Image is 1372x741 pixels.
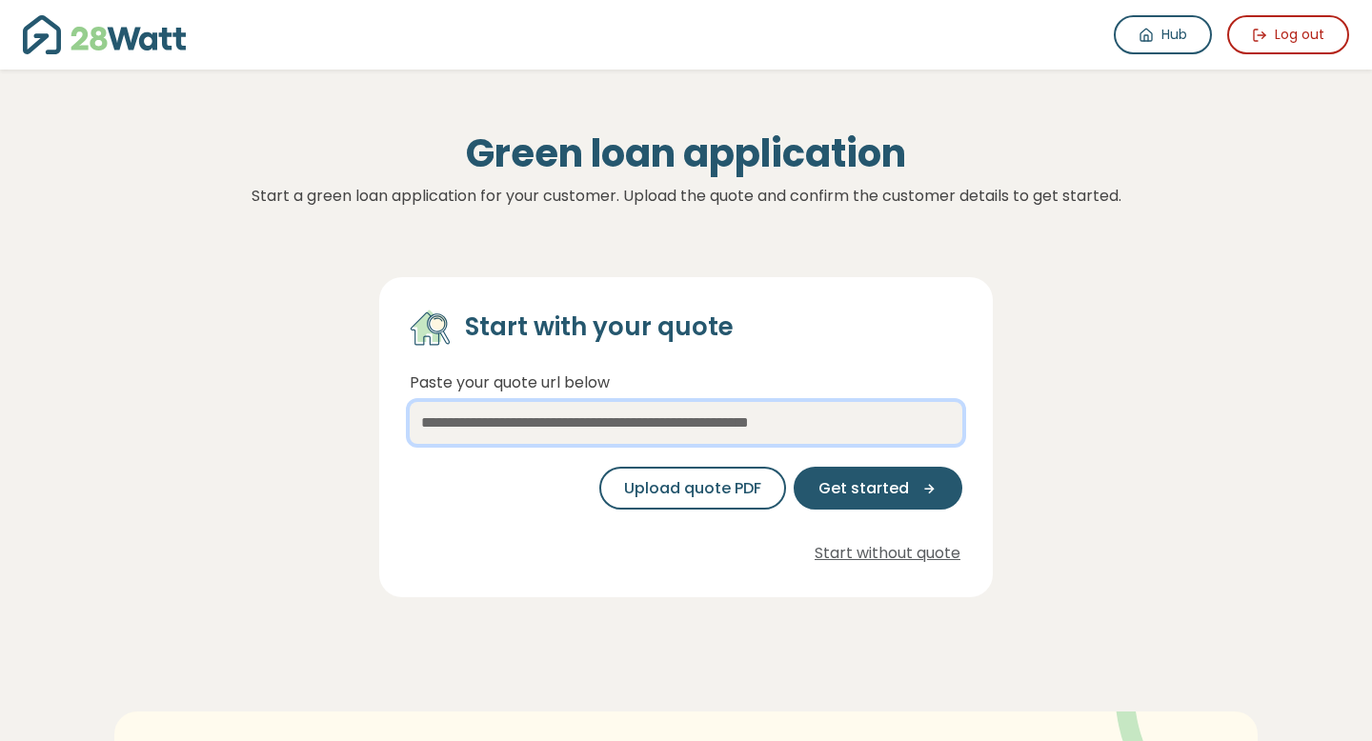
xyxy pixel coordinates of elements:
[1227,15,1349,54] button: Log out
[794,467,962,510] button: Get started
[410,370,962,395] p: Paste your quote url below
[818,477,909,500] span: Get started
[599,467,786,510] button: Upload quote PDF
[34,184,1338,209] p: Start a green loan application for your customer. Upload the quote and confirm the customer detai...
[1114,15,1212,54] a: Hub
[813,540,962,567] button: Start without quote
[23,15,186,54] img: 28Watt
[34,130,1338,176] h1: Green loan application
[624,477,761,500] span: Upload quote PDF
[465,311,734,344] h4: Start with your quote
